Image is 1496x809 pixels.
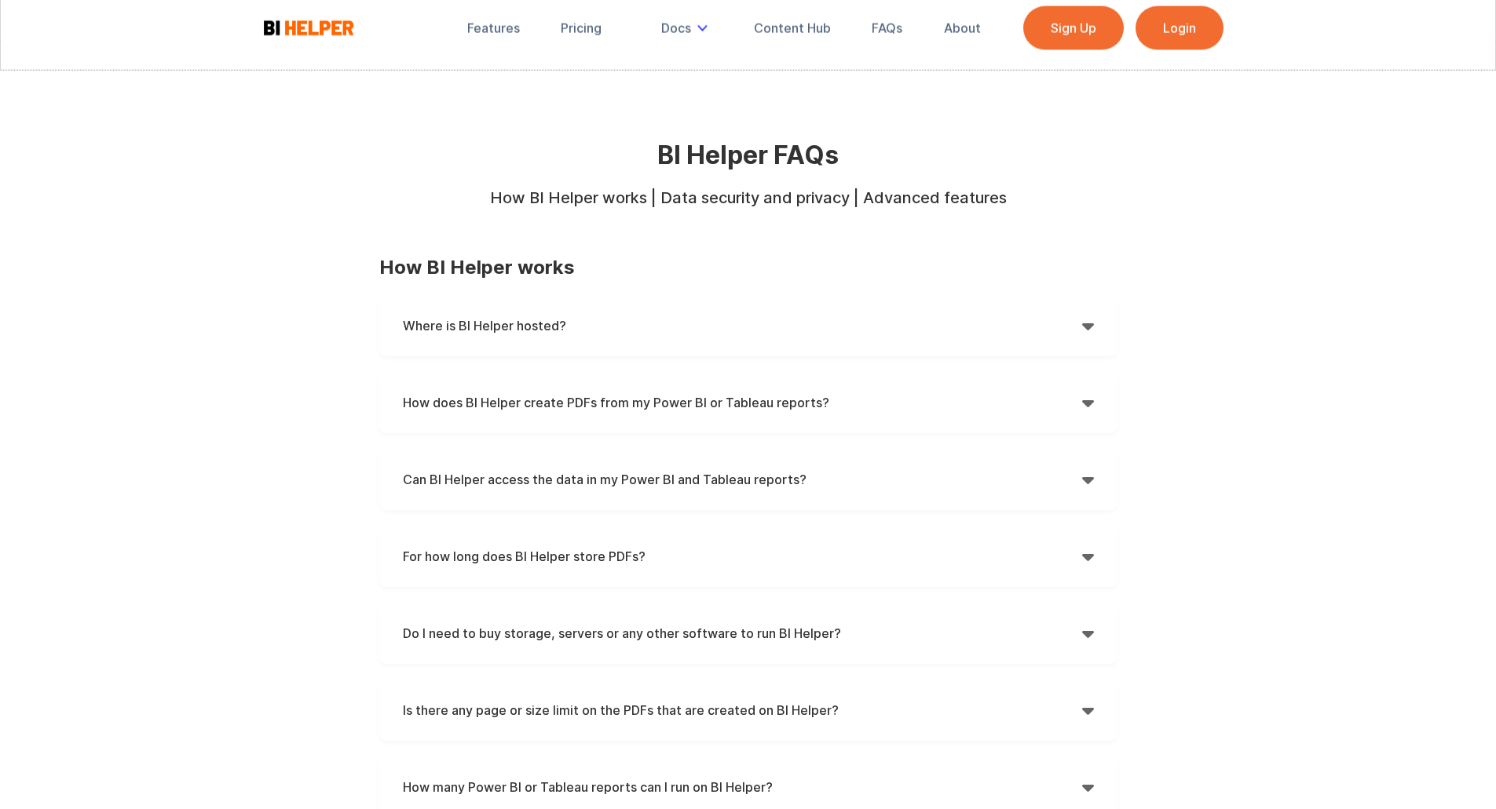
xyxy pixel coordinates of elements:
h2: BI Helper FAQs [471,141,1025,169]
div:  [1082,314,1094,337]
div:  [1082,621,1094,645]
a: Login [1136,6,1224,50]
h4: How many Power BI or Tableau reports can I run on BI Helper? [403,775,1082,799]
a: Pricing [550,11,613,46]
div: Content Hub [754,20,831,36]
div: About [944,20,981,36]
div:  [1082,391,1094,414]
h3: How BI Helper works [379,256,1117,279]
div:  [1082,468,1094,491]
div: Docs [661,20,691,36]
strong: Where is BI Helper hosted? [403,318,566,333]
div: Features [467,20,520,36]
div:  [1082,545,1094,568]
a: Content Hub [743,11,842,46]
div:  [1082,698,1094,722]
a: Features [456,11,531,46]
a: About [933,11,992,46]
h4: For how long does BI Helper store PDFs? [403,545,1082,568]
div: FAQs [872,20,902,36]
h4: Can BI Helper access the data in my Power BI and Tableau reports? [403,468,1082,491]
strong: How BI Helper works | Data security and privacy | Advanced features [490,188,1007,207]
div: Docs [650,11,724,46]
h4: Do I need to buy storage, servers or any other software to run BI Helper? [403,621,1082,645]
strong: How does BI Helper create PDFs from my Power BI or Tableau reports? [403,395,829,410]
h4: Is there any page or size limit on the PDFs that are created on BI Helper? [403,698,1082,722]
div:  [1082,775,1094,799]
div: Pricing [561,20,602,36]
a: FAQs [861,11,913,46]
a: Sign Up [1023,6,1124,50]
